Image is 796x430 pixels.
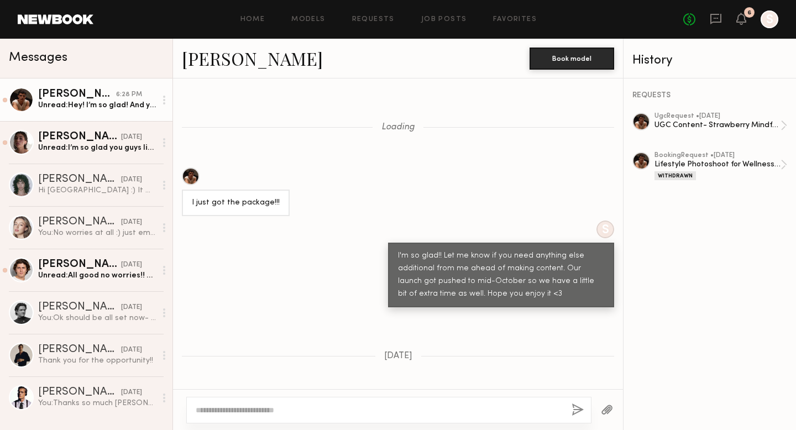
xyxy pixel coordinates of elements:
[182,46,323,70] a: [PERSON_NAME]
[654,159,781,170] div: Lifestyle Photoshoot for Wellness Drink Brand
[121,175,142,185] div: [DATE]
[116,90,142,100] div: 6:28 PM
[632,54,787,67] div: History
[38,355,156,366] div: Thank you for the opportunity!!
[240,16,265,23] a: Home
[38,89,116,100] div: [PERSON_NAME]
[352,16,395,23] a: Requests
[38,143,156,153] div: Unread: I’m so glad you guys like the content! I’d love to continue to work with u guys:)
[530,48,614,70] button: Book model
[38,174,121,185] div: [PERSON_NAME]
[493,16,537,23] a: Favorites
[38,228,156,238] div: You: No worries at all :) just emailed you!
[9,51,67,64] span: Messages
[398,250,604,301] div: I'm so glad!! Let me know if you need anything else additional from me ahead of making content. O...
[421,16,467,23] a: Job Posts
[291,16,325,23] a: Models
[38,217,121,228] div: [PERSON_NAME]
[121,260,142,270] div: [DATE]
[381,123,415,132] span: Loading
[38,313,156,323] div: You: Ok should be all set now- went through!
[121,302,142,313] div: [DATE]
[38,270,156,281] div: Unread: All good no worries!! Have a great weekend :)
[384,352,412,361] span: [DATE]
[121,345,142,355] div: [DATE]
[632,92,787,99] div: REQUESTS
[654,152,781,159] div: booking Request • [DATE]
[38,344,121,355] div: [PERSON_NAME]
[530,53,614,62] a: Book model
[38,387,121,398] div: [PERSON_NAME]
[761,11,778,28] a: S
[38,185,156,196] div: Hi [GEOGRAPHIC_DATA] :) It was the rate!! For 3/ 4 videos plus IG stories my rate is typically ar...
[121,132,142,143] div: [DATE]
[192,197,280,209] div: I just got the package!!!
[654,120,781,130] div: UGC Content- Strawberry Mindful Blend Launch
[121,387,142,398] div: [DATE]
[121,217,142,228] div: [DATE]
[654,113,787,138] a: ugcRequest •[DATE]UGC Content- Strawberry Mindful Blend Launch
[38,100,156,111] div: Unread: Hey! I’m so glad! And yes I’ll add the raw file in there too, and just for an idea for th...
[38,302,121,313] div: [PERSON_NAME]
[38,132,121,143] div: [PERSON_NAME]
[747,10,751,16] div: 6
[654,113,781,120] div: ugc Request • [DATE]
[38,398,156,408] div: You: Thanks so much [PERSON_NAME]!
[654,152,787,180] a: bookingRequest •[DATE]Lifestyle Photoshoot for Wellness Drink BrandWithdrawn
[38,259,121,270] div: [PERSON_NAME]
[654,171,696,180] div: Withdrawn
